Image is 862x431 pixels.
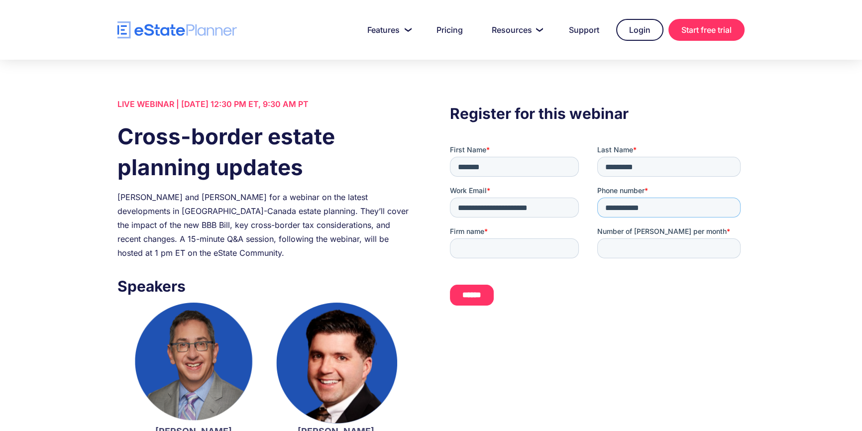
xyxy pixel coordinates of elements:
div: LIVE WEBINAR | [DATE] 12:30 PM ET, 9:30 AM PT [117,97,412,111]
h3: Register for this webinar [450,102,745,125]
a: home [117,21,237,39]
iframe: Form 0 [450,145,745,314]
a: Start free trial [668,19,745,41]
a: Support [557,20,611,40]
a: Resources [480,20,552,40]
a: Login [616,19,663,41]
a: Pricing [425,20,475,40]
div: [PERSON_NAME] and [PERSON_NAME] for a webinar on the latest developments in [GEOGRAPHIC_DATA]-Can... [117,190,412,260]
h1: Cross-border estate planning updates [117,121,412,183]
h3: Speakers [117,275,412,298]
a: Features [355,20,420,40]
